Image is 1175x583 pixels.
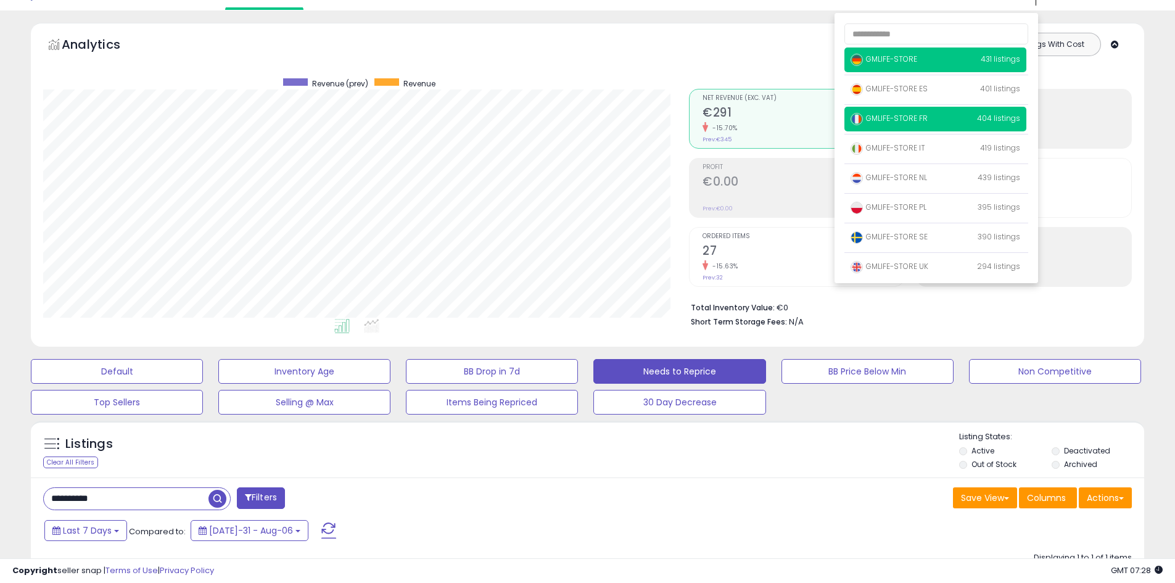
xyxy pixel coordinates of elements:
[703,175,904,191] h2: €0.00
[703,164,904,171] span: Profit
[1005,36,1097,52] button: Listings With Cost
[1064,459,1097,469] label: Archived
[959,431,1144,443] p: Listing States:
[851,202,863,214] img: poland.png
[708,123,738,133] small: -15.70%
[1034,552,1132,564] div: Displaying 1 to 1 of 1 items
[851,143,863,155] img: italy.png
[12,564,57,576] strong: Copyright
[129,526,186,537] span: Compared to:
[105,564,158,576] a: Terms of Use
[65,436,113,453] h5: Listings
[851,113,863,125] img: france.png
[789,316,804,328] span: N/A
[978,202,1020,212] span: 395 listings
[781,359,954,384] button: BB Price Below Min
[62,36,144,56] h5: Analytics
[191,520,308,541] button: [DATE]-31 - Aug-06
[978,231,1020,242] span: 390 listings
[703,205,733,212] small: Prev: €0.00
[851,83,863,96] img: spain.png
[12,565,214,577] div: seller snap | |
[851,172,863,184] img: netherlands.png
[851,54,917,64] span: GMLIFE-STORE
[708,262,738,271] small: -15.63%
[851,83,928,94] span: GMLIFE-STORE ES
[406,359,578,384] button: BB Drop in 7d
[1064,445,1110,456] label: Deactivated
[981,54,1020,64] span: 431 listings
[312,78,368,89] span: Revenue (prev)
[593,359,765,384] button: Needs to Reprice
[691,299,1123,314] li: €0
[218,390,390,415] button: Selling @ Max
[44,520,127,541] button: Last 7 Days
[851,261,863,273] img: uk.png
[851,172,927,183] span: GMLIFE-STORE NL
[980,143,1020,153] span: 419 listings
[953,487,1017,508] button: Save View
[703,95,904,102] span: Net Revenue (Exc. VAT)
[209,524,293,537] span: [DATE]-31 - Aug-06
[851,54,863,66] img: germany.png
[691,316,787,327] b: Short Term Storage Fees:
[31,359,203,384] button: Default
[978,172,1020,183] span: 439 listings
[403,78,435,89] span: Revenue
[851,143,925,153] span: GMLIFE-STORE IT
[851,202,926,212] span: GMLIFE-STORE PL
[1079,487,1132,508] button: Actions
[160,564,214,576] a: Privacy Policy
[851,231,863,244] img: sweden.png
[406,390,578,415] button: Items Being Repriced
[980,83,1020,94] span: 401 listings
[703,244,904,260] h2: 27
[43,457,98,468] div: Clear All Filters
[63,524,112,537] span: Last 7 Days
[1111,564,1163,576] span: 2025-08-14 07:28 GMT
[703,233,904,240] span: Ordered Items
[703,136,732,143] small: Prev: €345
[1027,492,1066,504] span: Columns
[703,105,904,122] h2: €291
[851,261,928,271] span: GMLIFE-STORE UK
[977,113,1020,123] span: 404 listings
[1019,487,1077,508] button: Columns
[593,390,765,415] button: 30 Day Decrease
[851,113,928,123] span: GMLIFE-STORE FR
[218,359,390,384] button: Inventory Age
[851,231,928,242] span: GMLIFE-STORE SE
[971,445,994,456] label: Active
[691,302,775,313] b: Total Inventory Value:
[969,359,1141,384] button: Non Competitive
[977,261,1020,271] span: 294 listings
[703,274,723,281] small: Prev: 32
[237,487,285,509] button: Filters
[31,390,203,415] button: Top Sellers
[971,459,1016,469] label: Out of Stock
